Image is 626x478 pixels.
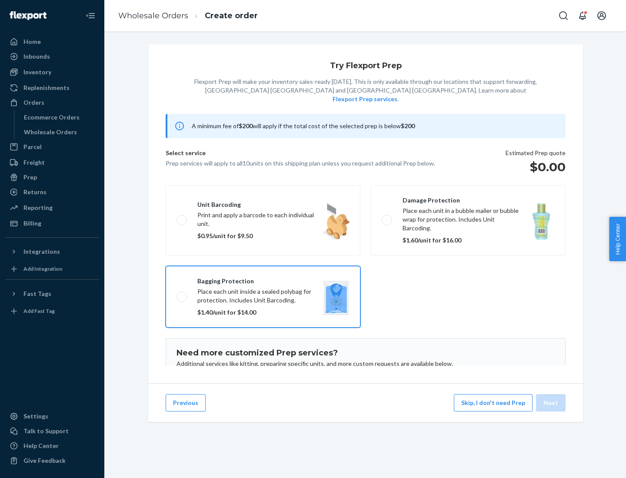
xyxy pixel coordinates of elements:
[5,409,99,423] a: Settings
[330,62,402,70] h1: Try Flexport Prep
[23,188,47,196] div: Returns
[536,394,566,412] button: Next
[5,424,99,438] a: Talk to Support
[5,185,99,199] a: Returns
[401,122,415,129] b: $200
[5,50,99,63] a: Inbounds
[23,456,66,465] div: Give Feedback
[5,216,99,230] a: Billing
[23,173,37,182] div: Prep
[23,158,45,167] div: Freight
[23,289,51,298] div: Fast Tags
[333,95,397,103] button: Flexport Prep services
[5,304,99,318] a: Add Fast Tag
[574,7,591,24] button: Open notifications
[24,128,77,136] div: Wholesale Orders
[111,3,265,29] ol: breadcrumbs
[82,7,99,24] button: Close Navigation
[23,83,70,92] div: Replenishments
[176,349,555,358] h1: Need more customized Prep services?
[166,159,435,168] p: Prep services will apply to all 10 units on this shipping plan unless you request additional Prep...
[176,359,555,368] p: Additional services like kitting, preparing specific units, and more custom requests are availabl...
[194,77,537,103] p: Flexport Prep will make your inventory sales-ready [DATE]. This is only available through our loc...
[23,52,50,61] div: Inbounds
[5,170,99,184] a: Prep
[5,201,99,215] a: Reporting
[239,122,253,129] b: $200
[23,427,69,435] div: Talk to Support
[454,394,533,412] button: Skip, I don't need Prep
[5,65,99,79] a: Inventory
[5,140,99,154] a: Parcel
[23,68,51,76] div: Inventory
[593,7,610,24] button: Open account menu
[23,98,44,107] div: Orders
[23,265,62,272] div: Add Integration
[609,217,626,261] button: Help Center
[23,307,55,315] div: Add Fast Tag
[23,143,42,151] div: Parcel
[506,149,566,157] p: Estimated Prep quote
[166,394,206,412] button: Previous
[23,203,53,212] div: Reporting
[5,287,99,301] button: Fast Tags
[23,37,41,46] div: Home
[5,35,99,49] a: Home
[205,11,258,20] a: Create order
[23,247,60,256] div: Integrations
[23,219,41,228] div: Billing
[5,262,99,276] a: Add Integration
[506,159,566,175] h1: $0.00
[5,156,99,169] a: Freight
[555,7,572,24] button: Open Search Box
[23,412,48,421] div: Settings
[5,245,99,259] button: Integrations
[20,125,100,139] a: Wholesale Orders
[20,110,100,124] a: Ecommerce Orders
[166,149,435,159] p: Select service
[5,439,99,453] a: Help Center
[24,113,80,122] div: Ecommerce Orders
[192,122,415,129] span: A minimum fee of will apply if the total cost of the selected prep is below
[5,96,99,110] a: Orders
[10,11,47,20] img: Flexport logo
[23,441,59,450] div: Help Center
[5,81,99,95] a: Replenishments
[5,454,99,468] button: Give Feedback
[118,11,188,20] a: Wholesale Orders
